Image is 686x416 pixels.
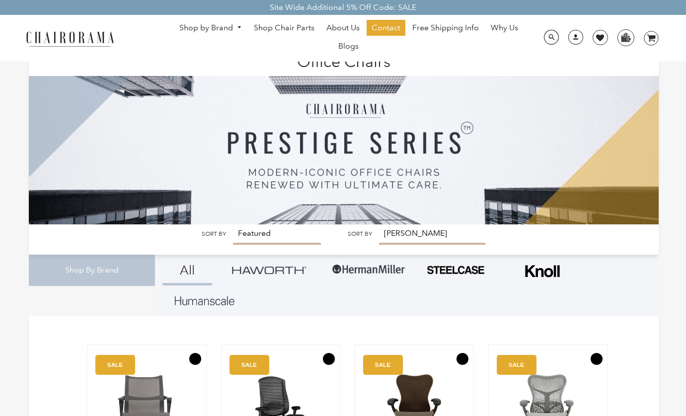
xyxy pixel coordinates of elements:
[486,20,523,36] a: Why Us
[426,265,485,276] img: PHOTO-2024-07-09-00-53-10-removebg-preview.png
[241,361,257,368] text: SALE
[331,255,406,284] img: Group-1.png
[591,353,603,365] button: Add to Wishlist
[457,353,468,365] button: Add to Wishlist
[367,20,405,36] a: Contact
[509,361,524,368] text: SALE
[491,23,518,33] span: Why Us
[162,255,212,285] a: All
[232,266,306,274] img: Group_4be16a4b-c81a-4a6e-a540-764d0a8faf6e.png
[254,23,314,33] span: Shop Chair Parts
[333,38,364,54] a: Blogs
[407,20,484,36] a: Free Shipping Info
[29,50,659,224] img: Office Chairs
[249,20,319,36] a: Shop Chair Parts
[162,20,535,57] nav: DesktopNavigation
[338,41,359,52] span: Blogs
[348,230,372,238] label: Sort by
[175,296,234,305] img: Layer_1_1.png
[412,23,479,33] span: Free Shipping Info
[326,23,360,33] span: About Us
[372,23,400,33] span: Contact
[618,30,633,45] img: WhatsApp_Image_2024-07-12_at_16.23.01.webp
[323,353,335,365] button: Add to Wishlist
[29,255,155,286] div: Shop By Brand
[202,230,226,238] label: Sort by
[20,30,120,47] img: chairorama
[189,353,201,365] button: Add to Wishlist
[523,259,562,284] img: Frame_4.png
[321,20,365,36] a: About Us
[107,361,123,368] text: SALE
[375,361,390,368] text: SALE
[174,20,247,36] a: Shop by Brand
